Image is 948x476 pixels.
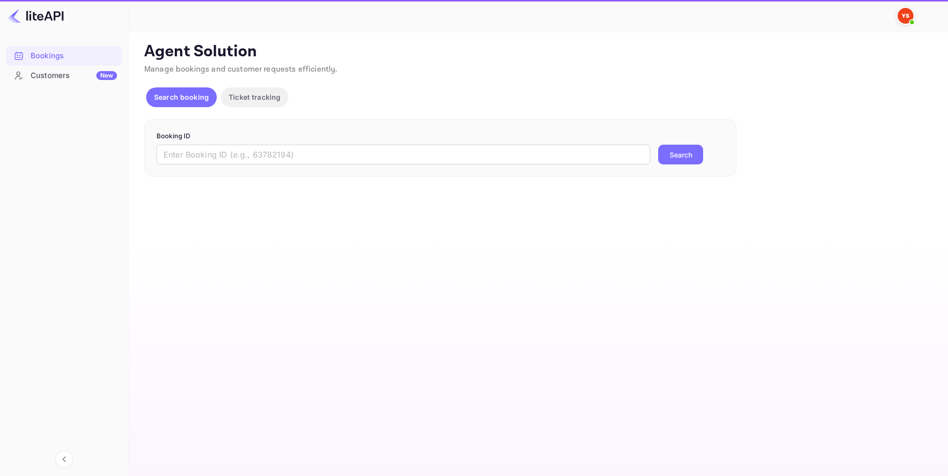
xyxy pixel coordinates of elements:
[96,71,117,80] div: New
[157,131,724,141] p: Booking ID
[144,42,930,62] p: Agent Solution
[658,145,703,164] button: Search
[229,92,280,102] p: Ticket tracking
[31,50,117,62] div: Bookings
[6,46,122,66] div: Bookings
[55,450,73,468] button: Collapse navigation
[8,8,64,24] img: LiteAPI logo
[898,8,913,24] img: Yandex Support
[154,92,209,102] p: Search booking
[6,66,122,84] a: CustomersNew
[31,70,117,81] div: Customers
[6,46,122,65] a: Bookings
[157,145,650,164] input: Enter Booking ID (e.g., 63782194)
[144,64,338,75] span: Manage bookings and customer requests efficiently.
[6,66,122,85] div: CustomersNew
